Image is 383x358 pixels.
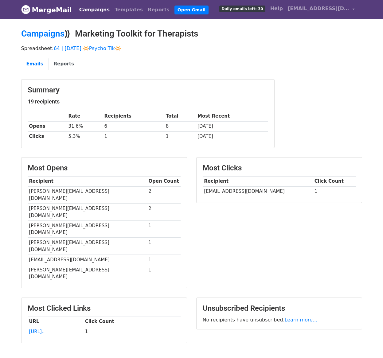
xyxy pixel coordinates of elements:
td: [DATE] [196,131,268,142]
a: Help [268,2,285,15]
h3: Summary [28,86,268,95]
a: 64 | [DATE] 🔆Psycho Tik🔆 [54,45,121,51]
th: Opens [28,121,67,131]
td: 1 [164,131,196,142]
td: [PERSON_NAME][EMAIL_ADDRESS][DOMAIN_NAME] [28,238,147,255]
a: [URL].. [29,329,45,334]
th: Rate [67,111,103,121]
td: 1 [147,238,181,255]
a: Open Gmail [174,6,209,14]
td: [EMAIL_ADDRESS][DOMAIN_NAME] [203,186,313,197]
a: Reports [49,58,79,70]
td: 1 [147,265,181,282]
td: [EMAIL_ADDRESS][DOMAIN_NAME] [28,255,147,265]
th: Most Recent [196,111,268,121]
h3: Most Clicks [203,164,356,173]
h2: ⟫ Marketing Toolkit for Therapists [21,29,362,39]
a: Campaigns [77,4,112,16]
h3: Most Clicked Links [28,304,181,313]
span: [EMAIL_ADDRESS][DOMAIN_NAME] [288,5,349,12]
h5: 19 recipients [28,98,268,105]
a: Templates [112,4,145,16]
td: [PERSON_NAME][EMAIL_ADDRESS][DOMAIN_NAME] [28,204,147,221]
th: Click Count [84,317,181,327]
td: 2 [147,204,181,221]
td: 8 [164,121,196,131]
th: Recipient [28,176,147,186]
a: Emails [21,58,49,70]
th: Recipients [103,111,164,121]
span: Daily emails left: 30 [219,6,265,12]
a: [EMAIL_ADDRESS][DOMAIN_NAME] [285,2,357,17]
td: [PERSON_NAME][EMAIL_ADDRESS][DOMAIN_NAME] [28,186,147,204]
td: [DATE] [196,121,268,131]
td: 1 [313,186,356,197]
th: Recipient [203,176,313,186]
th: Open Count [147,176,181,186]
th: Total [164,111,196,121]
h3: Unsubscribed Recipients [203,304,356,313]
p: No recipients have unsubscribed. [203,317,356,323]
td: 1 [103,131,164,142]
a: Reports [145,4,172,16]
td: [PERSON_NAME][EMAIL_ADDRESS][DOMAIN_NAME] [28,220,147,238]
a: MergeMail [21,3,72,16]
td: 1 [147,255,181,265]
td: 1 [84,327,181,337]
td: 31.6% [67,121,103,131]
p: Spreadsheet: [21,45,362,52]
th: Clicks [28,131,67,142]
a: Learn more... [285,317,318,323]
td: 5.3% [67,131,103,142]
h3: Most Opens [28,164,181,173]
td: 2 [147,186,181,204]
td: 6 [103,121,164,131]
td: 1 [147,220,181,238]
td: [PERSON_NAME][EMAIL_ADDRESS][DOMAIN_NAME] [28,265,147,282]
th: Click Count [313,176,356,186]
a: Daily emails left: 30 [217,2,268,15]
iframe: Chat Widget [352,329,383,358]
th: URL [28,317,84,327]
a: Campaigns [21,29,64,39]
img: MergeMail logo [21,5,30,14]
